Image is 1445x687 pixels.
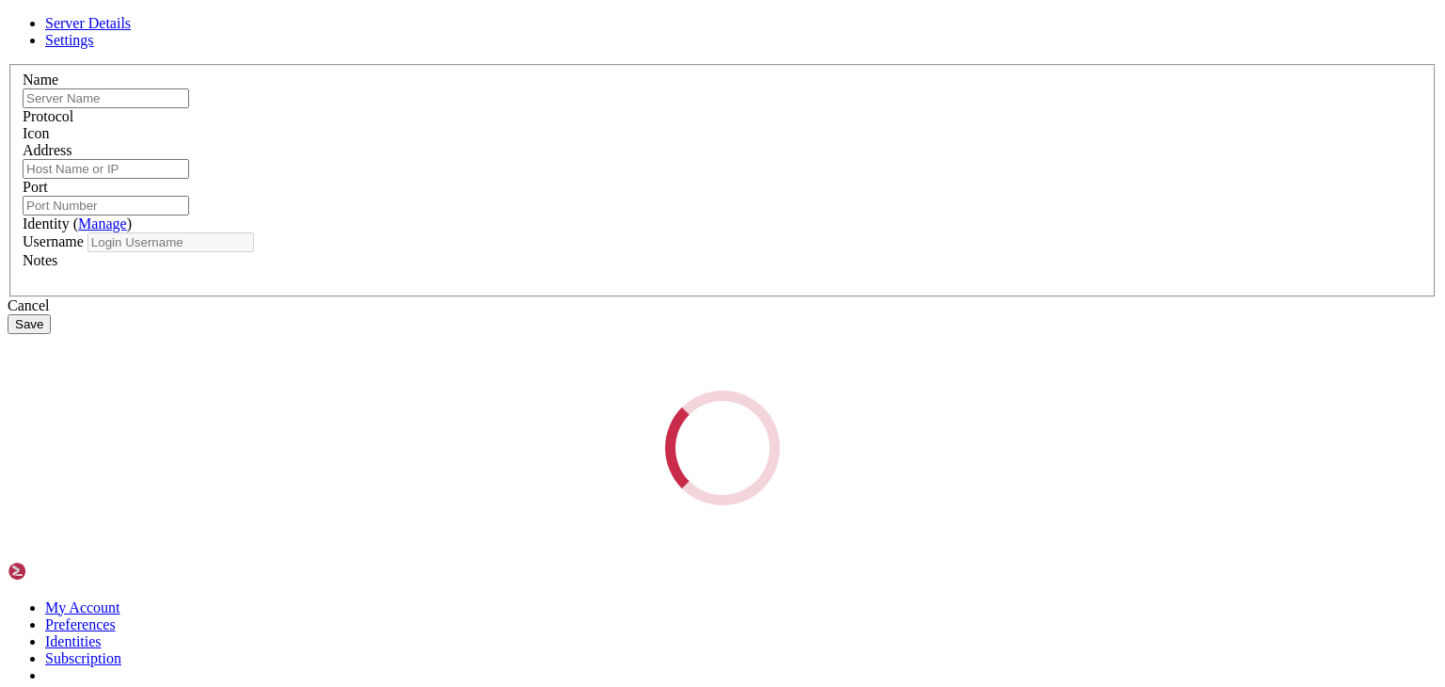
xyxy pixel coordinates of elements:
[45,15,131,31] a: Server Details
[78,216,127,232] a: Manage
[87,232,254,252] input: Login Username
[45,599,120,615] a: My Account
[23,196,189,216] input: Port Number
[8,8,1199,24] x-row: Access denied
[8,297,1437,314] div: Cancel
[23,72,58,88] label: Name
[23,179,48,195] label: Port
[73,216,132,232] span: ( )
[8,562,116,581] img: Shellngn
[45,616,116,632] a: Preferences
[23,159,189,179] input: Host Name or IP
[253,24,261,40] div: (31, 1)
[8,314,51,334] button: Save
[23,216,132,232] label: Identity
[665,391,780,505] div: Loading...
[23,88,189,108] input: Server Name
[23,252,57,268] label: Notes
[45,650,121,666] a: Subscription
[45,32,94,48] a: Settings
[23,233,84,249] label: Username
[23,142,71,158] label: Address
[45,633,102,649] a: Identities
[23,125,49,141] label: Icon
[23,108,73,124] label: Protocol
[8,24,1199,40] x-row: root@[TECHNICAL_ID]'s password:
